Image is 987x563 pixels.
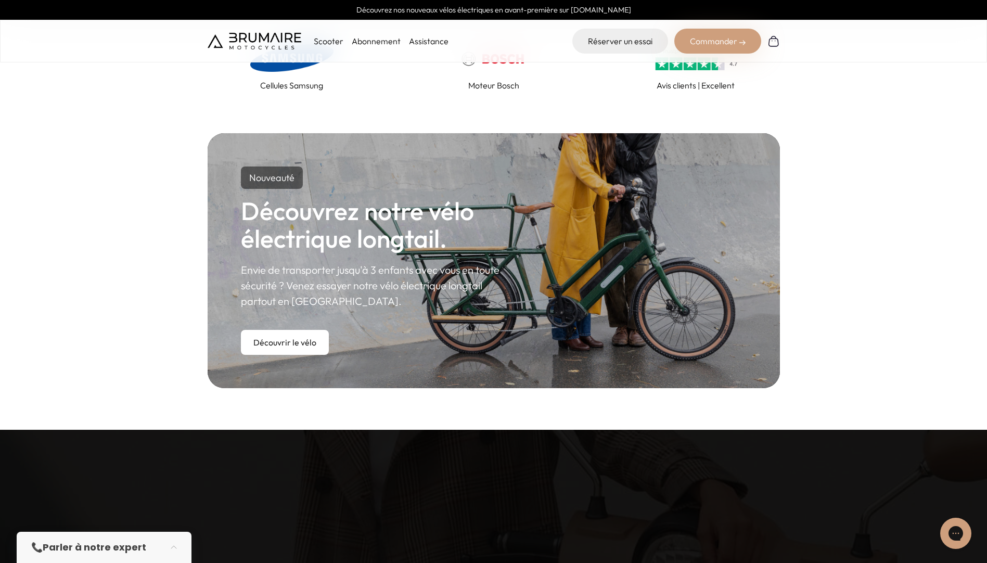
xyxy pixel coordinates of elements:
a: Assistance [409,36,448,46]
a: Moteur Bosch [409,42,578,92]
a: Réserver un essai [572,29,668,54]
p: Moteur Bosch [468,79,519,92]
p: Nouveauté [241,167,303,189]
img: right-arrow-2.png [739,40,746,46]
a: Abonnement [352,36,401,46]
a: Avis clients | Excellent [611,42,780,92]
a: Découvrir le vélo [241,330,329,355]
div: Commander [674,29,761,54]
p: Scooter [314,35,343,47]
img: Panier [767,35,780,47]
h2: Découvrez notre vélo électrique longtail. [241,197,514,252]
a: Cellules Samsung [208,42,376,92]
p: Cellules Samsung [260,79,323,92]
p: Envie de transporter jusqu'à 3 enfants avec vous en toute sécurité ? Venez essayer notre vélo éle... [241,262,514,309]
img: Brumaire Motocycles [208,33,301,49]
iframe: Gorgias live chat messenger [935,514,977,553]
p: Avis clients | Excellent [657,79,735,92]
